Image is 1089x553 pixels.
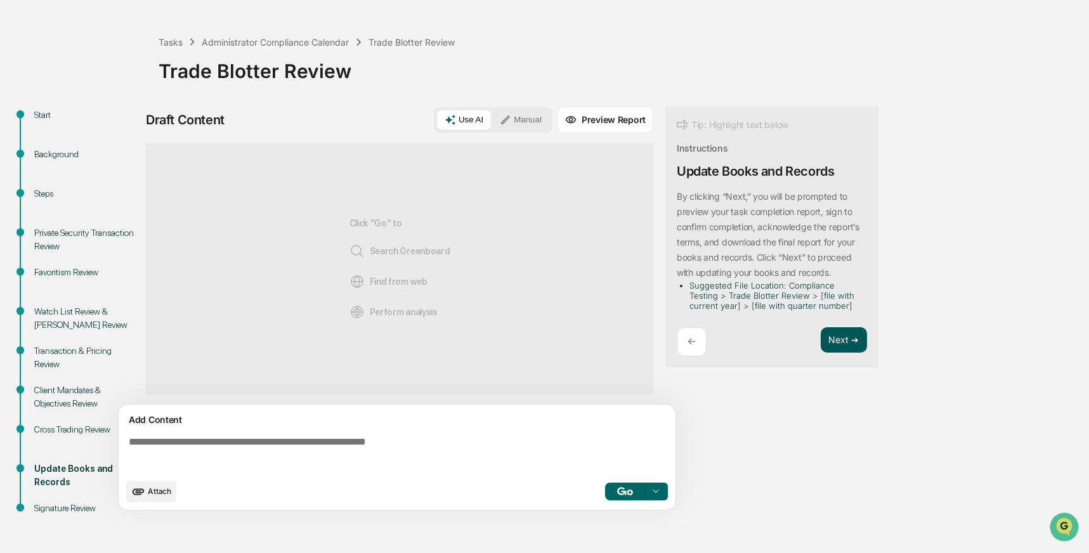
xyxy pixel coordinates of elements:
div: Favoritism Review [34,266,138,279]
div: Trade Blotter Review [368,37,455,48]
div: Background [34,148,138,161]
img: Search [349,244,365,259]
div: Administrator Compliance Calendar [202,37,349,48]
img: 1746055101610-c473b297-6a78-478c-a979-82029cc54cd1 [13,97,36,120]
span: Find from web [349,274,427,289]
div: Trade Blotter Review [159,49,1083,82]
p: ← [688,335,696,348]
button: Manual [492,110,549,129]
div: 🖐️ [13,161,23,171]
div: Click "Go" to [349,164,450,374]
div: Instructions [677,143,728,153]
span: Attestations [105,160,157,172]
div: Watch List Review & [PERSON_NAME] Review [34,305,138,332]
a: 🖐️Preclearance [8,155,87,178]
span: Attach [148,486,171,496]
span: Pylon [126,215,153,224]
button: Use AI [437,110,491,129]
a: 🔎Data Lookup [8,179,85,202]
button: Start new chat [216,101,231,116]
div: Client Mandates & Objectives Review [34,384,138,410]
button: Next ➔ [821,327,867,353]
span: Data Lookup [25,184,80,197]
button: Go [605,483,646,500]
iframe: Open customer support [1048,511,1083,545]
div: Start new chat [43,97,208,110]
img: Web [349,274,365,289]
div: Cross Trading Review [34,423,138,436]
span: Search Greenboard [349,244,450,259]
img: Go [617,487,632,495]
div: Steps [34,187,138,200]
button: Preview Report [558,107,653,133]
button: upload document [126,481,176,502]
div: Add Content [126,412,668,427]
span: Perform analysis [349,304,438,320]
div: Signature Review [34,502,138,515]
div: 🗄️ [92,161,102,171]
div: Update Books and Records [34,462,138,489]
span: Preclearance [25,160,82,172]
div: Private Security Transaction Review [34,226,138,253]
div: 🔎 [13,185,23,195]
div: Tasks [159,37,183,48]
div: Start [34,108,138,122]
p: How can we help? [13,27,231,47]
div: Update Books and Records [677,164,834,179]
li: Suggested File Location: Compliance Testing > Trade Blotter Review > [file with current year] > [... [689,280,862,311]
div: Draft Content [146,112,225,127]
img: Analysis [349,304,365,320]
div: We're available if you need us! [43,110,160,120]
a: Powered byPylon [89,214,153,224]
a: 🗄️Attestations [87,155,162,178]
div: Transaction & Pricing Review [34,344,138,371]
div: Tip: Highlight text below [677,117,788,133]
p: By clicking “Next,” you will be prompted to preview your task completion report, sign to confirm ... [677,191,859,278]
